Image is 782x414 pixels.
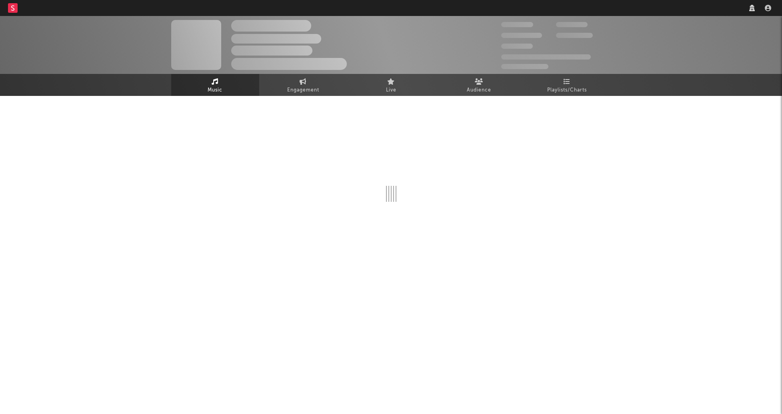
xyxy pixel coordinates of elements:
span: 50,000,000 Monthly Listeners [501,54,591,60]
span: Playlists/Charts [547,86,587,95]
a: Audience [435,74,523,96]
span: Engagement [287,86,319,95]
span: 1,000,000 [556,33,593,38]
a: Engagement [259,74,347,96]
a: Live [347,74,435,96]
span: 50,000,000 [501,33,542,38]
span: 100,000 [556,22,588,27]
a: Playlists/Charts [523,74,611,96]
span: Music [208,86,222,95]
span: Audience [467,86,491,95]
span: Jump Score: 85.0 [501,64,548,69]
span: Live [386,86,396,95]
span: 300,000 [501,22,533,27]
span: 100,000 [501,44,533,49]
a: Music [171,74,259,96]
